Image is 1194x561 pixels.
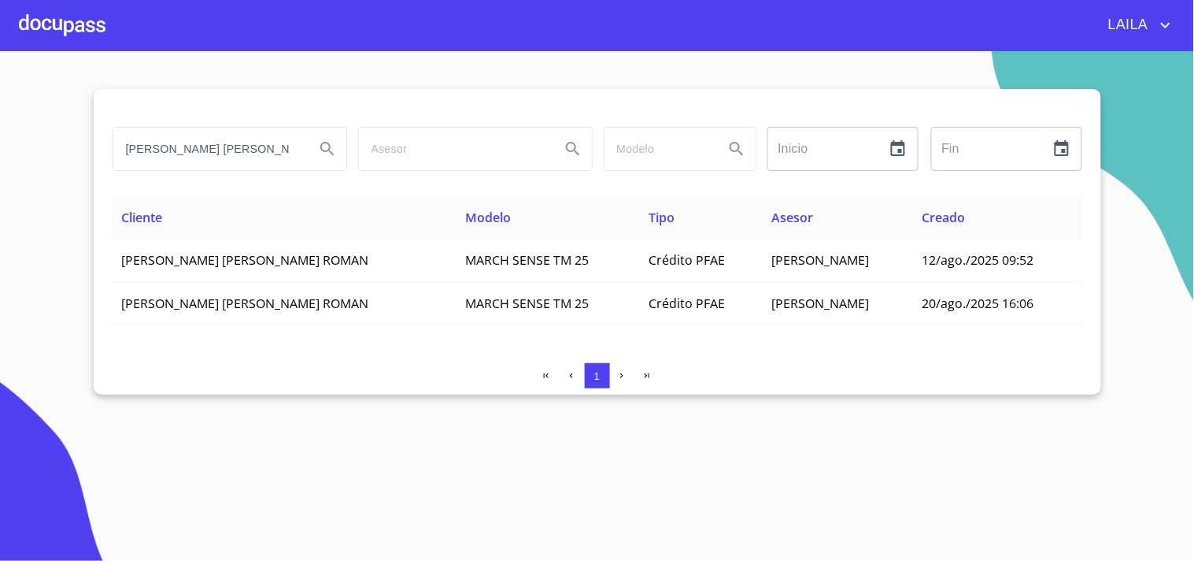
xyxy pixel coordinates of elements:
span: [PERSON_NAME] [PERSON_NAME] ROMAN [122,295,369,312]
span: 12/ago./2025 09:52 [922,251,1034,269]
span: [PERSON_NAME] [772,295,870,312]
button: account of current user [1096,13,1175,38]
span: 1 [594,370,600,382]
input: search [359,128,548,170]
button: Search [309,130,346,168]
input: search [113,128,302,170]
span: [PERSON_NAME] [PERSON_NAME] ROMAN [122,251,369,269]
span: MARCH SENSE TM 25 [465,251,589,269]
span: Crédito PFAE [649,295,726,312]
span: LAILA [1096,13,1156,38]
span: Crédito PFAE [649,251,726,269]
span: Modelo [465,209,511,226]
input: search [604,128,712,170]
button: Search [554,130,592,168]
span: Tipo [649,209,675,226]
button: Search [718,130,756,168]
span: 20/ago./2025 16:06 [922,295,1034,312]
span: Creado [922,209,966,226]
span: [PERSON_NAME] [772,251,870,269]
span: MARCH SENSE TM 25 [465,295,589,312]
button: 1 [585,363,610,388]
span: Cliente [122,209,163,226]
span: Asesor [772,209,814,226]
